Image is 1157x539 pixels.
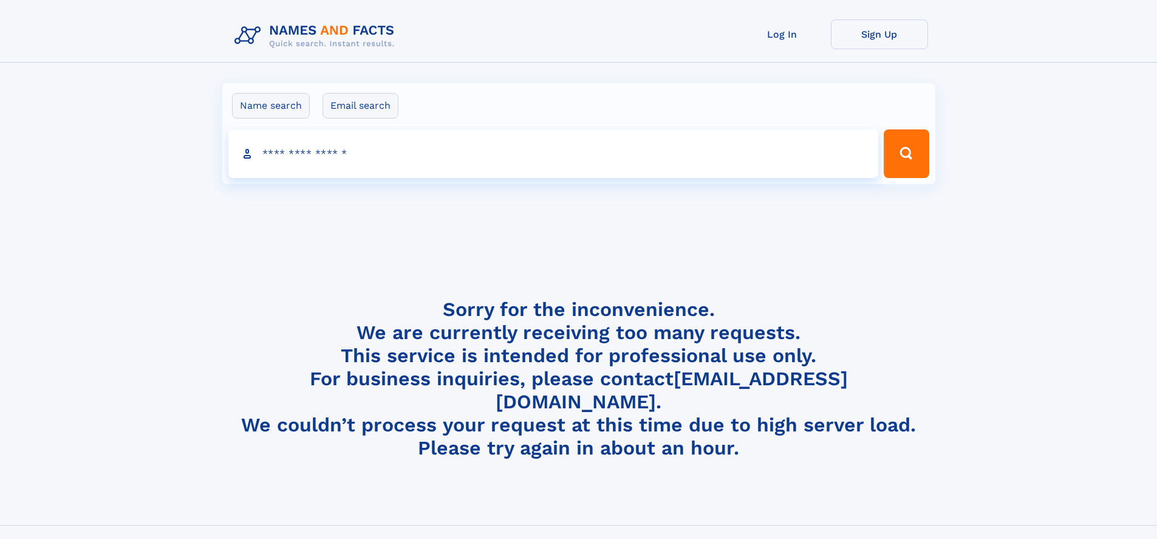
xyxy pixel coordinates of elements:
[230,298,928,460] h4: Sorry for the inconvenience. We are currently receiving too many requests. This service is intend...
[496,367,848,413] a: [EMAIL_ADDRESS][DOMAIN_NAME]
[884,129,929,178] button: Search Button
[228,129,879,178] input: search input
[734,19,831,49] a: Log In
[232,93,310,118] label: Name search
[831,19,928,49] a: Sign Up
[230,19,404,52] img: Logo Names and Facts
[323,93,398,118] label: Email search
